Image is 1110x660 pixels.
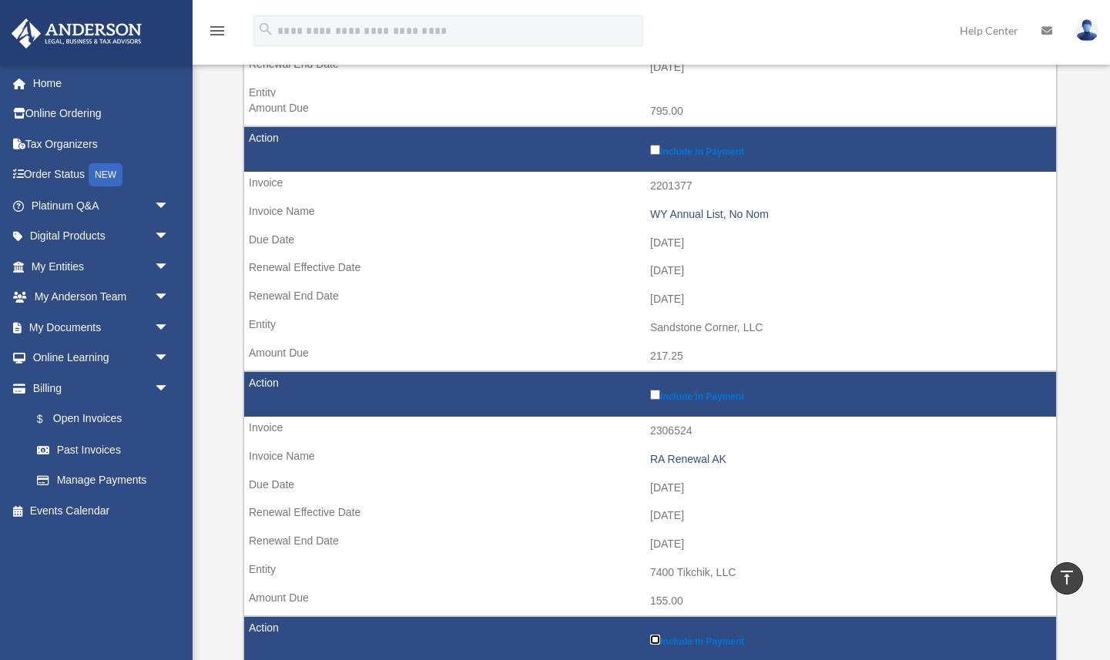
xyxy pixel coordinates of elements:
[650,632,1048,647] label: Include in Payment
[7,18,146,49] img: Anderson Advisors Platinum Portal
[208,27,226,40] a: menu
[154,312,185,343] span: arrow_drop_down
[11,282,193,313] a: My Anderson Teamarrow_drop_down
[650,208,1048,221] div: WY Annual List, No Nom
[1051,562,1083,595] a: vertical_align_top
[244,417,1056,446] td: 2306524
[244,530,1056,559] td: [DATE]
[154,251,185,283] span: arrow_drop_down
[22,404,177,435] a: $Open Invoices
[11,159,193,191] a: Order StatusNEW
[650,142,1048,157] label: Include in Payment
[244,313,1056,343] td: Sandstone Corner, LLC
[208,22,226,40] i: menu
[154,282,185,313] span: arrow_drop_down
[11,221,193,252] a: Digital Productsarrow_drop_down
[154,373,185,404] span: arrow_drop_down
[89,163,122,186] div: NEW
[45,410,53,429] span: $
[22,465,185,496] a: Manage Payments
[11,99,193,129] a: Online Ordering
[11,373,185,404] a: Billingarrow_drop_down
[244,474,1056,503] td: [DATE]
[244,256,1056,286] td: [DATE]
[244,558,1056,588] td: 7400 Tikchik, LLC
[244,53,1056,82] td: [DATE]
[11,68,193,99] a: Home
[11,251,193,282] a: My Entitiesarrow_drop_down
[244,501,1056,531] td: [DATE]
[11,190,193,221] a: Platinum Q&Aarrow_drop_down
[244,587,1056,616] td: 155.00
[244,342,1056,371] td: 217.25
[244,172,1056,201] td: 2201377
[244,97,1056,126] td: 795.00
[1058,568,1076,587] i: vertical_align_top
[257,21,274,38] i: search
[650,145,660,155] input: Include in Payment
[1075,19,1098,42] img: User Pic
[244,229,1056,258] td: [DATE]
[650,635,660,645] input: Include in Payment
[22,434,185,465] a: Past Invoices
[650,387,1048,402] label: Include in Payment
[650,453,1048,466] div: RA Renewal AK
[154,221,185,253] span: arrow_drop_down
[11,495,193,526] a: Events Calendar
[154,343,185,374] span: arrow_drop_down
[11,129,193,159] a: Tax Organizers
[11,312,193,343] a: My Documentsarrow_drop_down
[244,285,1056,314] td: [DATE]
[154,190,185,222] span: arrow_drop_down
[650,390,660,400] input: Include in Payment
[11,343,193,374] a: Online Learningarrow_drop_down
